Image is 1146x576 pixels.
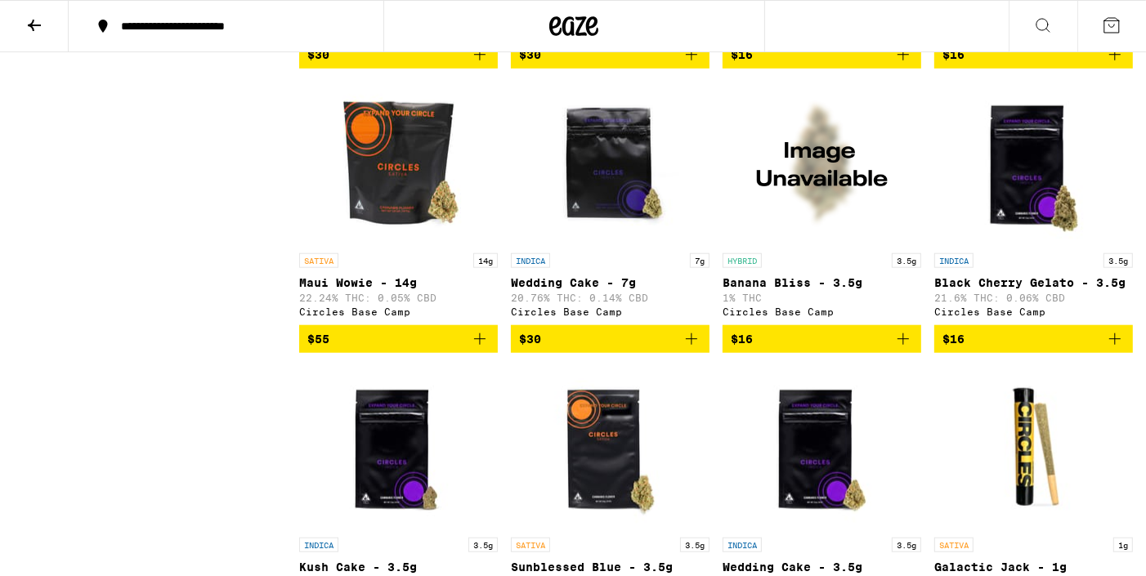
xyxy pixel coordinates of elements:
button: Add to bag [934,41,1133,69]
p: 3.5g [1103,253,1133,268]
span: $30 [519,48,541,61]
button: Add to bag [511,41,710,69]
button: Add to bag [723,325,921,353]
a: Open page for Black Cherry Gelato - 3.5g from Circles Base Camp [934,82,1133,325]
p: Wedding Cake - 7g [511,276,710,289]
div: Circles Base Camp [299,306,498,317]
p: 3.5g [892,538,921,552]
p: 3.5g [892,253,921,268]
span: $30 [519,333,541,346]
p: 20.76% THC: 0.14% CBD [511,292,710,303]
p: 1% THC [723,292,921,303]
span: $30 [307,48,329,61]
p: Black Cherry Gelato - 3.5g [934,276,1133,289]
p: INDICA [299,538,338,552]
p: 7g [690,253,710,268]
p: Banana Bliss - 3.5g [723,276,921,289]
img: Circles Base Camp - Wedding Cake - 7g [529,82,692,245]
img: Circles Base Camp - Maui Wowie - 14g [317,82,481,245]
img: Circles Base Camp - Black Cherry Gelato - 3.5g [952,82,1116,245]
span: $16 [942,333,965,346]
img: Circles Base Camp - Wedding Cake - 3.5g [741,366,904,529]
span: $16 [942,48,965,61]
p: SATIVA [511,538,550,552]
div: Circles Base Camp [511,306,710,317]
p: HYBRID [723,253,762,268]
p: 21.6% THC: 0.06% CBD [934,292,1133,303]
span: $16 [731,333,753,346]
p: 1g [1113,538,1133,552]
button: Add to bag [511,325,710,353]
p: Sunblessed Blue - 3.5g [511,560,710,574]
p: Maui Wowie - 14g [299,276,498,289]
button: Add to bag [299,325,498,353]
div: Circles Base Camp [723,306,921,317]
button: Add to bag [934,325,1133,353]
p: SATIVA [934,538,974,552]
div: Circles Base Camp [934,306,1133,317]
button: Add to bag [723,41,921,69]
img: Circles Base Camp - Kush Cake - 3.5g [317,366,481,529]
a: Open page for Maui Wowie - 14g from Circles Base Camp [299,82,498,325]
p: INDICA [511,253,550,268]
p: Galactic Jack - 1g [934,560,1133,574]
p: 22.24% THC: 0.05% CBD [299,292,498,303]
a: Open page for Banana Bliss - 3.5g from Circles Base Camp [723,82,921,325]
img: Circles Base Camp - Sunblessed Blue - 3.5g [529,366,692,529]
p: 14g [473,253,498,268]
p: 3.5g [468,538,498,552]
span: $16 [731,48,753,61]
p: Kush Cake - 3.5g [299,560,498,574]
span: Hi. Need any help? [10,11,118,25]
p: SATIVA [299,253,338,268]
img: Circles Base Camp - Banana Bliss - 3.5g [741,82,904,245]
span: $55 [307,333,329,346]
img: Circles Base Camp - Galactic Jack - 1g [952,366,1116,529]
p: 3.5g [680,538,710,552]
p: INDICA [723,538,762,552]
p: Wedding Cake - 3.5g [723,560,921,574]
p: INDICA [934,253,974,268]
button: Add to bag [299,41,498,69]
a: Open page for Wedding Cake - 7g from Circles Base Camp [511,82,710,325]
